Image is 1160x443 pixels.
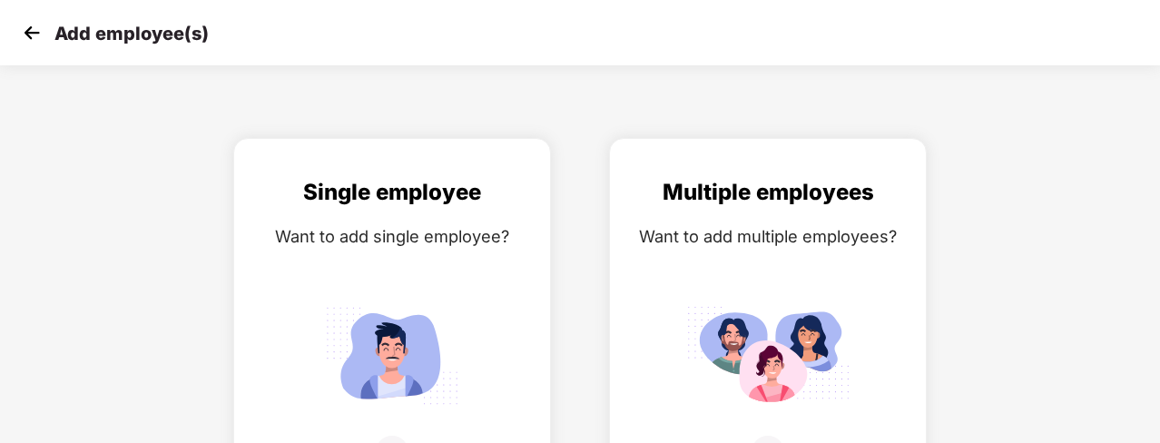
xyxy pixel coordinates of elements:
img: svg+xml;base64,PHN2ZyB4bWxucz0iaHR0cDovL3d3dy53My5vcmcvMjAwMC9zdmciIGlkPSJNdWx0aXBsZV9lbXBsb3llZS... [686,299,850,412]
div: Single employee [252,175,532,210]
div: Want to add single employee? [252,223,532,250]
div: Multiple employees [628,175,908,210]
p: Add employee(s) [54,23,209,44]
img: svg+xml;base64,PHN2ZyB4bWxucz0iaHR0cDovL3d3dy53My5vcmcvMjAwMC9zdmciIHdpZHRoPSIzMCIgaGVpZ2h0PSIzMC... [18,19,45,46]
div: Want to add multiple employees? [628,223,908,250]
img: svg+xml;base64,PHN2ZyB4bWxucz0iaHR0cDovL3d3dy53My5vcmcvMjAwMC9zdmciIGlkPSJTaW5nbGVfZW1wbG95ZWUiIH... [310,299,474,412]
